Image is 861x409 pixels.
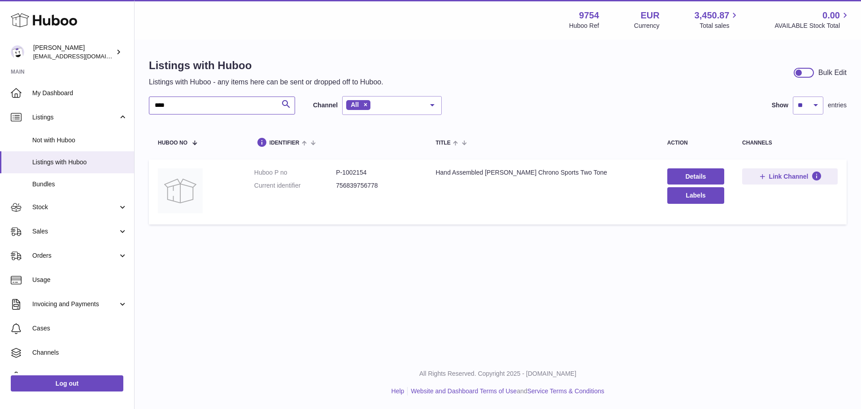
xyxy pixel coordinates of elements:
[769,172,809,180] span: Link Channel
[254,181,336,190] dt: Current identifier
[569,22,599,30] div: Huboo Ref
[158,168,203,213] img: Hand Assembled Anthony James Chrono Sports Two Tone
[774,9,850,30] a: 0.00 AVAILABLE Stock Total
[336,168,417,177] dd: P-1002154
[32,348,127,357] span: Channels
[774,22,850,30] span: AVAILABLE Stock Total
[579,9,599,22] strong: 9754
[408,387,604,396] li: and
[33,53,132,60] span: [EMAIL_ADDRESS][DOMAIN_NAME]
[640,9,659,22] strong: EUR
[149,58,383,73] h1: Listings with Huboo
[818,68,847,78] div: Bulk Edit
[411,387,517,395] a: Website and Dashboard Terms of Use
[32,180,127,189] span: Bundles
[822,9,840,22] span: 0.00
[772,101,788,110] label: Show
[11,45,24,59] img: internalAdmin-9754@internal.huboo.com
[32,227,118,236] span: Sales
[32,373,127,381] span: Settings
[313,101,338,110] label: Channel
[32,324,127,333] span: Cases
[11,375,123,391] a: Log out
[254,168,336,177] dt: Huboo P no
[435,140,450,146] span: title
[700,22,739,30] span: Total sales
[695,9,740,30] a: 3,450.87 Total sales
[32,300,118,308] span: Invoicing and Payments
[634,22,660,30] div: Currency
[742,140,838,146] div: channels
[32,276,127,284] span: Usage
[270,140,300,146] span: identifier
[33,44,114,61] div: [PERSON_NAME]
[336,181,417,190] dd: 756839756778
[742,168,838,185] button: Link Channel
[158,140,187,146] span: Huboo no
[667,168,724,185] a: Details
[391,387,404,395] a: Help
[32,251,118,260] span: Orders
[435,168,649,177] div: Hand Assembled [PERSON_NAME] Chrono Sports Two Tone
[32,203,118,211] span: Stock
[351,101,359,108] span: All
[32,113,118,122] span: Listings
[32,158,127,167] span: Listings with Huboo
[527,387,604,395] a: Service Terms & Conditions
[142,369,854,378] p: All Rights Reserved. Copyright 2025 - [DOMAIN_NAME]
[149,77,383,87] p: Listings with Huboo - any items here can be sent or dropped off to Huboo.
[828,101,847,110] span: entries
[667,187,724,203] button: Labels
[667,140,724,146] div: action
[32,136,127,145] span: Not with Huboo
[695,9,730,22] span: 3,450.87
[32,89,127,97] span: My Dashboard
